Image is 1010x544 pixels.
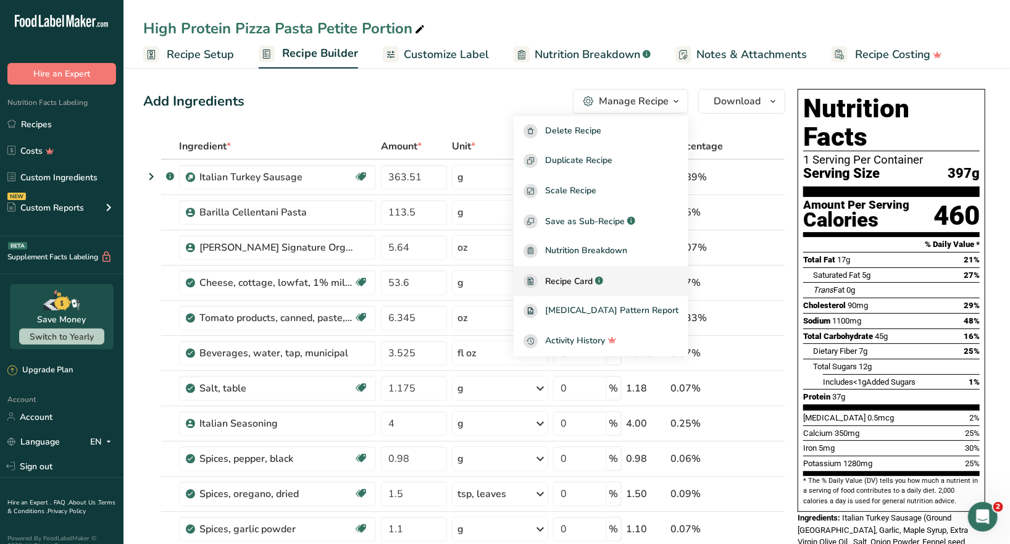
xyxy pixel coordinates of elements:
[948,166,980,182] span: 397g
[803,255,835,264] span: Total Fat
[803,332,873,341] span: Total Carbohydrate
[514,41,651,69] a: Nutrition Breakdown
[819,443,835,453] span: 5mg
[671,170,727,185] div: 22.89%
[714,94,761,109] span: Download
[933,199,980,232] div: 460
[69,498,98,507] a: About Us .
[803,301,846,310] span: Cholesterol
[7,431,60,453] a: Language
[803,199,909,211] div: Amount Per Serving
[627,487,666,501] div: 1.50
[457,170,464,185] div: g
[803,429,833,438] span: Calcium
[545,275,593,288] span: Recipe Card
[671,275,727,290] div: 3.37%
[514,116,688,146] button: Delete Recipe
[867,413,894,422] span: 0.5mcg
[7,63,116,85] button: Hire an Expert
[964,301,980,310] span: 29%
[38,313,86,326] div: Save Money
[199,381,354,396] div: Salt, table
[7,193,26,200] div: NEW
[545,154,612,168] span: Duplicate Recipe
[30,331,94,343] span: Switch to Yearly
[671,139,724,154] span: Percentage
[457,240,467,255] div: oz
[671,381,727,396] div: 0.07%
[803,316,830,325] span: Sodium
[859,362,872,371] span: 12g
[457,205,464,220] div: g
[452,139,475,154] span: Unit
[803,392,830,401] span: Protein
[199,522,354,537] div: Spices, garlic powder
[19,328,104,345] button: Switch to Yearly
[803,413,866,422] span: [MEDICAL_DATA]
[832,392,845,401] span: 37g
[90,434,116,449] div: EN
[803,154,980,166] div: 1 Serving Per Container
[627,381,666,396] div: 1.18
[7,201,84,214] div: Custom Reports
[627,416,666,431] div: 4.00
[671,311,727,325] div: 11.33%
[803,211,909,229] div: Calories
[813,285,833,295] i: Trans
[404,46,489,63] span: Customize Label
[855,46,930,63] span: Recipe Costing
[545,215,625,228] span: Save as Sub-Recipe
[545,304,678,318] span: [MEDICAL_DATA] Pattern Report
[798,513,840,522] span: Ingredients:
[457,487,506,501] div: tsp, leaves
[627,451,666,466] div: 0.98
[875,332,888,341] span: 45g
[457,451,464,466] div: g
[167,46,234,63] span: Recipe Setup
[846,285,855,295] span: 0g
[457,416,464,431] div: g
[381,139,422,154] span: Amount
[671,487,727,501] div: 0.09%
[535,46,640,63] span: Nutrition Breakdown
[457,275,464,290] div: g
[813,346,857,356] span: Dietary Fiber
[964,332,980,341] span: 16%
[545,124,601,138] span: Delete Recipe
[514,326,688,356] button: Activity History
[457,522,464,537] div: g
[7,364,73,377] div: Upgrade Plan
[143,91,244,112] div: Add Ingredients
[199,451,354,466] div: Spices, pepper, black
[964,316,980,325] span: 48%
[675,41,807,69] a: Notes & Attachments
[813,362,857,371] span: Total Sugars
[671,416,727,431] div: 0.25%
[803,459,841,468] span: Potassium
[853,377,866,387] span: <1g
[259,40,358,69] a: Recipe Builder
[964,255,980,264] span: 21%
[457,311,467,325] div: oz
[803,166,880,182] span: Serving Size
[848,301,868,310] span: 90mg
[698,89,785,114] button: Download
[179,139,231,154] span: Ingredient
[843,459,872,468] span: 1280mg
[803,476,980,506] section: * The % Daily Value (DV) tells you how much a nutrient in a serving of food contributes to a dail...
[514,176,688,206] button: Scale Recipe
[199,240,354,255] div: [PERSON_NAME] Signature Organic Marinara Sauce
[199,346,354,361] div: Beverages, water, tap, municipal
[968,502,998,532] iframe: Intercom live chat
[48,507,86,516] a: Privacy Policy
[671,346,727,361] div: 6.57%
[457,346,476,361] div: fl oz
[8,242,27,249] div: BETA
[514,236,688,266] a: Nutrition Breakdown
[143,17,427,40] div: High Protein Pizza Pasta Petite Portion
[969,413,980,422] span: 2%
[859,346,867,356] span: 7g
[965,443,980,453] span: 30%
[199,275,354,290] div: Cheese, cottage, lowfat, 1% milkfat
[671,240,727,255] div: 10.07%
